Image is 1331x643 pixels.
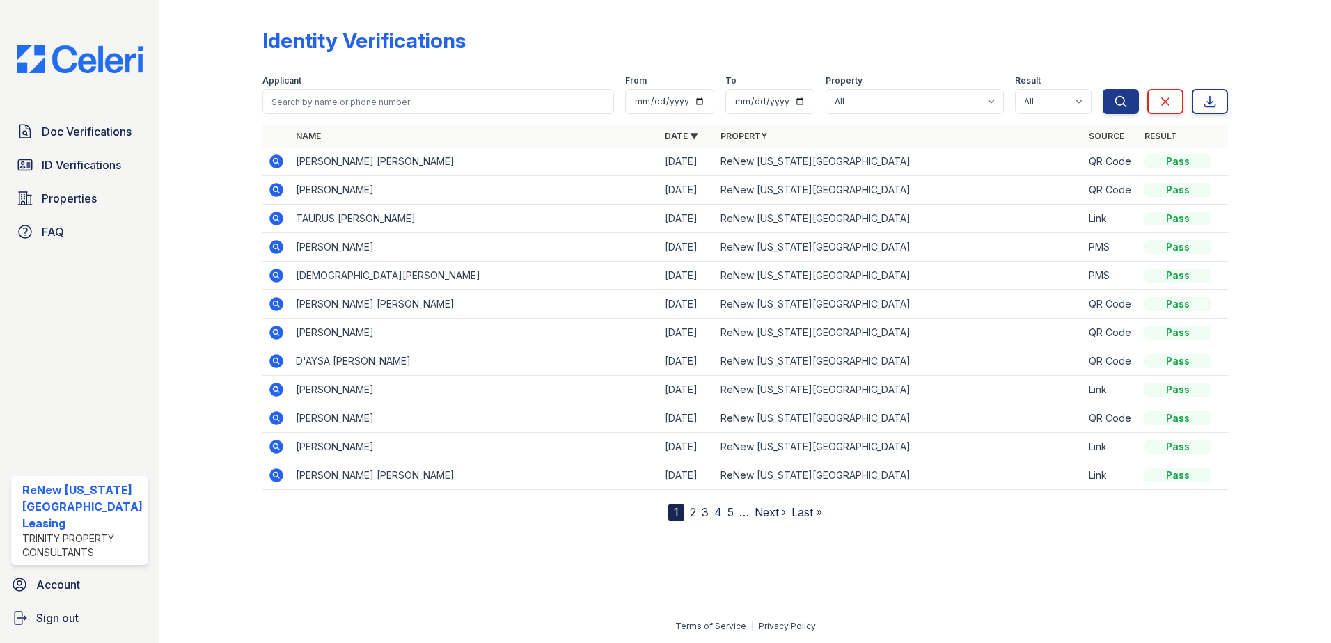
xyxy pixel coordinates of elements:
[6,604,154,632] a: Sign out
[659,176,715,205] td: [DATE]
[759,621,816,631] a: Privacy Policy
[290,404,659,433] td: [PERSON_NAME]
[690,505,696,519] a: 2
[11,151,148,179] a: ID Verifications
[290,233,659,262] td: [PERSON_NAME]
[290,176,659,205] td: [PERSON_NAME]
[290,290,659,319] td: [PERSON_NAME] [PERSON_NAME]
[11,184,148,212] a: Properties
[1083,262,1139,290] td: PMS
[1144,269,1211,283] div: Pass
[11,218,148,246] a: FAQ
[715,461,1084,490] td: ReNew [US_STATE][GEOGRAPHIC_DATA]
[1144,154,1211,168] div: Pass
[659,347,715,376] td: [DATE]
[659,376,715,404] td: [DATE]
[1083,347,1139,376] td: QR Code
[262,89,615,114] input: Search by name or phone number
[739,504,749,521] span: …
[715,148,1084,176] td: ReNew [US_STATE][GEOGRAPHIC_DATA]
[1083,376,1139,404] td: Link
[1083,433,1139,461] td: Link
[715,319,1084,347] td: ReNew [US_STATE][GEOGRAPHIC_DATA]
[1144,240,1211,254] div: Pass
[36,610,79,626] span: Sign out
[675,621,746,631] a: Terms of Service
[36,576,80,593] span: Account
[715,290,1084,319] td: ReNew [US_STATE][GEOGRAPHIC_DATA]
[1083,176,1139,205] td: QR Code
[659,233,715,262] td: [DATE]
[1144,440,1211,454] div: Pass
[720,131,767,141] a: Property
[755,505,786,519] a: Next ›
[715,347,1084,376] td: ReNew [US_STATE][GEOGRAPHIC_DATA]
[625,75,647,86] label: From
[11,118,148,145] a: Doc Verifications
[262,28,466,53] div: Identity Verifications
[727,505,734,519] a: 5
[1083,148,1139,176] td: QR Code
[1144,131,1177,141] a: Result
[1144,354,1211,368] div: Pass
[751,621,754,631] div: |
[290,347,659,376] td: D'AYSA [PERSON_NAME]
[1083,290,1139,319] td: QR Code
[290,205,659,233] td: TAURUS [PERSON_NAME]
[1144,411,1211,425] div: Pass
[659,262,715,290] td: [DATE]
[1144,297,1211,311] div: Pass
[659,404,715,433] td: [DATE]
[725,75,737,86] label: To
[1083,319,1139,347] td: QR Code
[1144,326,1211,340] div: Pass
[262,75,301,86] label: Applicant
[826,75,863,86] label: Property
[668,504,684,521] div: 1
[715,433,1084,461] td: ReNew [US_STATE][GEOGRAPHIC_DATA]
[659,433,715,461] td: [DATE]
[659,290,715,319] td: [DATE]
[290,433,659,461] td: [PERSON_NAME]
[290,262,659,290] td: [DEMOGRAPHIC_DATA][PERSON_NAME]
[42,157,121,173] span: ID Verifications
[1083,205,1139,233] td: Link
[791,505,822,519] a: Last »
[715,233,1084,262] td: ReNew [US_STATE][GEOGRAPHIC_DATA]
[715,262,1084,290] td: ReNew [US_STATE][GEOGRAPHIC_DATA]
[1144,183,1211,197] div: Pass
[42,190,97,207] span: Properties
[702,505,709,519] a: 3
[296,131,321,141] a: Name
[6,45,154,73] img: CE_Logo_Blue-a8612792a0a2168367f1c8372b55b34899dd931a85d93a1a3d3e32e68fde9ad4.png
[290,461,659,490] td: [PERSON_NAME] [PERSON_NAME]
[714,505,722,519] a: 4
[6,571,154,598] a: Account
[22,482,143,532] div: ReNew [US_STATE][GEOGRAPHIC_DATA] Leasing
[1144,212,1211,225] div: Pass
[22,532,143,559] div: Trinity Property Consultants
[1083,233,1139,262] td: PMS
[715,404,1084,433] td: ReNew [US_STATE][GEOGRAPHIC_DATA]
[715,376,1084,404] td: ReNew [US_STATE][GEOGRAPHIC_DATA]
[1089,131,1124,141] a: Source
[1083,461,1139,490] td: Link
[659,205,715,233] td: [DATE]
[42,123,132,140] span: Doc Verifications
[1144,468,1211,482] div: Pass
[715,205,1084,233] td: ReNew [US_STATE][GEOGRAPHIC_DATA]
[1144,383,1211,397] div: Pass
[290,319,659,347] td: [PERSON_NAME]
[42,223,64,240] span: FAQ
[290,148,659,176] td: [PERSON_NAME] [PERSON_NAME]
[659,319,715,347] td: [DATE]
[659,148,715,176] td: [DATE]
[715,176,1084,205] td: ReNew [US_STATE][GEOGRAPHIC_DATA]
[1083,404,1139,433] td: QR Code
[290,376,659,404] td: [PERSON_NAME]
[1015,75,1041,86] label: Result
[659,461,715,490] td: [DATE]
[665,131,698,141] a: Date ▼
